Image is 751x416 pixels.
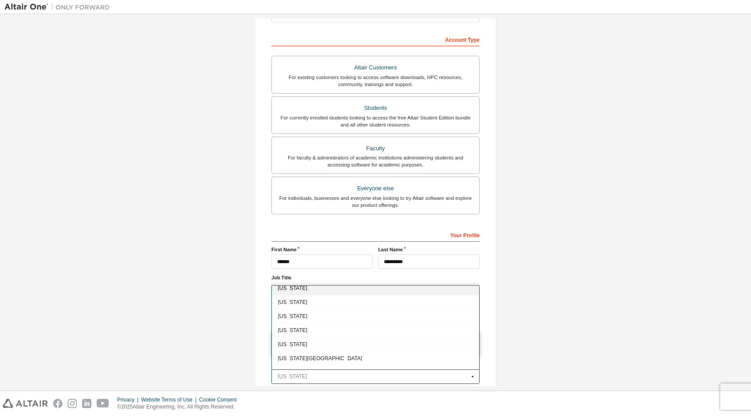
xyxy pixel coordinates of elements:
div: For faculty & administrators of academic institutions administering students and accessing softwa... [277,154,474,168]
label: Last Name [378,246,480,253]
div: Everyone else [277,182,474,195]
div: Cookie Consent [199,396,242,403]
span: [US_STATE] [278,314,473,319]
span: [US_STATE] [278,286,473,291]
div: Altair Customers [277,61,474,74]
label: First Name [271,246,373,253]
span: [US_STATE] [278,328,473,333]
img: Altair One [4,3,114,11]
div: Faculty [277,142,474,155]
img: altair_logo.svg [3,399,48,408]
label: Job Title [271,274,480,281]
div: Privacy [117,396,141,403]
div: Website Terms of Use [141,396,199,403]
span: [US_STATE] [278,342,473,347]
div: For individuals, businesses and everyone else looking to try Altair software and explore our prod... [277,195,474,209]
div: Account Type [271,32,480,46]
div: For currently enrolled students looking to access the free Altair Student Edition bundle and all ... [277,114,474,128]
span: [US_STATE][GEOGRAPHIC_DATA] [278,356,473,361]
img: linkedin.svg [82,399,91,408]
p: © 2025 Altair Engineering, Inc. All Rights Reserved. [117,403,242,411]
div: Your Profile [271,228,480,242]
span: [US_STATE] [278,300,473,305]
img: facebook.svg [53,399,62,408]
img: instagram.svg [68,399,77,408]
img: youtube.svg [97,399,109,408]
div: Students [277,102,474,114]
div: For existing customers looking to access software downloads, HPC resources, community, trainings ... [277,74,474,88]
